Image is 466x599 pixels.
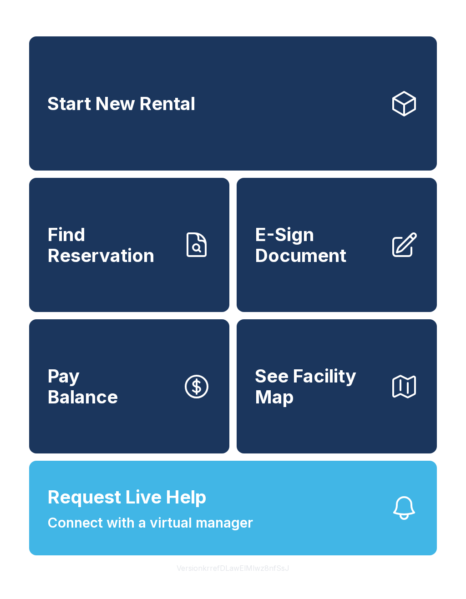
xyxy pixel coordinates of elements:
[255,224,382,266] span: E-Sign Document
[169,555,297,581] button: VersionkrrefDLawElMlwz8nfSsJ
[237,319,437,453] button: See Facility Map
[29,461,437,555] button: Request Live HelpConnect with a virtual manager
[47,93,195,114] span: Start New Rental
[29,319,229,453] button: PayBalance
[47,513,253,533] span: Connect with a virtual manager
[47,483,207,511] span: Request Live Help
[255,366,382,407] span: See Facility Map
[237,178,437,312] a: E-Sign Document
[47,224,175,266] span: Find Reservation
[29,36,437,171] a: Start New Rental
[29,178,229,312] a: Find Reservation
[47,366,118,407] span: Pay Balance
